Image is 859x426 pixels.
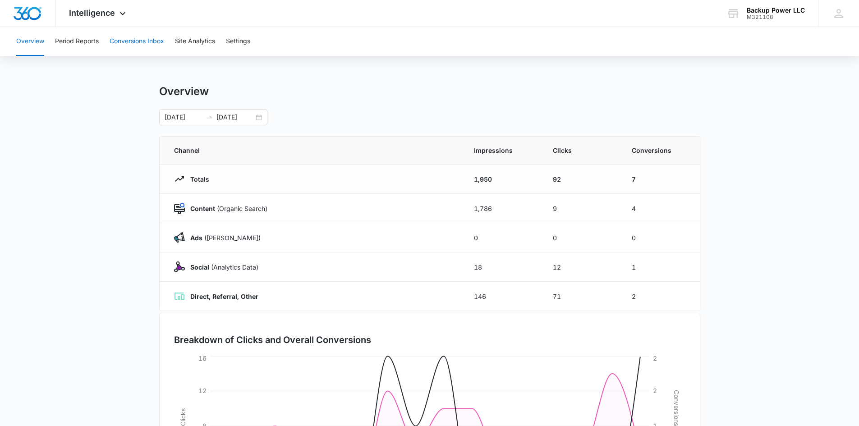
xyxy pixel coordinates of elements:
[553,146,610,155] span: Clicks
[542,194,621,223] td: 9
[190,293,258,300] strong: Direct, Referral, Other
[653,354,657,362] tspan: 2
[621,223,700,252] td: 0
[463,194,542,223] td: 1,786
[747,14,805,20] div: account id
[542,252,621,282] td: 12
[542,165,621,194] td: 92
[542,282,621,311] td: 71
[190,263,209,271] strong: Social
[185,204,267,213] p: (Organic Search)
[206,114,213,121] span: to
[463,165,542,194] td: 1,950
[463,252,542,282] td: 18
[175,27,215,56] button: Site Analytics
[174,261,185,272] img: Social
[110,27,164,56] button: Conversions Inbox
[185,174,209,184] p: Totals
[653,387,657,394] tspan: 2
[174,203,185,214] img: Content
[159,85,209,98] h1: Overview
[190,234,202,242] strong: Ads
[174,232,185,243] img: Ads
[185,262,258,272] p: (Analytics Data)
[463,223,542,252] td: 0
[474,146,531,155] span: Impressions
[621,165,700,194] td: 7
[185,233,261,243] p: ([PERSON_NAME])
[165,112,202,122] input: Start date
[190,205,215,212] strong: Content
[174,333,371,347] h3: Breakdown of Clicks and Overall Conversions
[621,252,700,282] td: 1
[206,114,213,121] span: swap-right
[621,194,700,223] td: 4
[632,146,685,155] span: Conversions
[55,27,99,56] button: Period Reports
[16,27,44,56] button: Overview
[463,282,542,311] td: 146
[198,387,207,394] tspan: 12
[673,390,680,426] tspan: Conversions
[198,354,207,362] tspan: 16
[216,112,254,122] input: End date
[69,8,115,18] span: Intelligence
[226,27,250,56] button: Settings
[542,223,621,252] td: 0
[174,146,452,155] span: Channel
[179,408,186,426] tspan: Clicks
[621,282,700,311] td: 2
[747,7,805,14] div: account name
